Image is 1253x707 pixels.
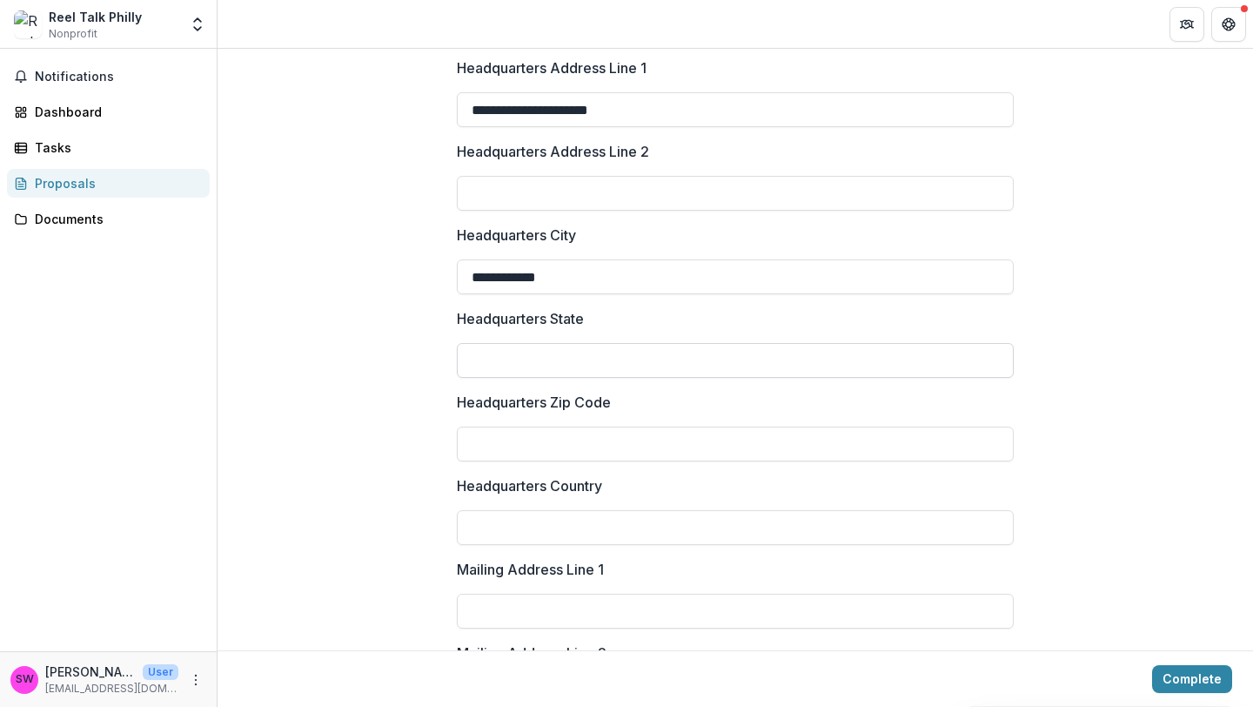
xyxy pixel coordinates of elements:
span: Notifications [35,70,203,84]
p: Headquarters Zip Code [457,392,611,413]
button: More [185,670,206,690]
a: Dashboard [7,98,210,126]
button: Partners [1169,7,1204,42]
button: Notifications [7,63,210,91]
p: Headquarters Country [457,475,602,496]
div: Reel Talk Philly [49,8,142,26]
p: Mailing Address Line 2 [457,643,606,663]
p: User [143,664,178,680]
p: Headquarters Address Line 2 [457,141,649,162]
a: Tasks [7,133,210,162]
div: Samiyah Wardlaw [16,674,34,685]
p: [EMAIL_ADDRESS][DOMAIN_NAME] [45,681,178,697]
div: Proposals [35,174,196,192]
div: Documents [35,210,196,228]
p: [PERSON_NAME] [45,663,136,681]
p: Headquarters State [457,308,584,329]
span: Nonprofit [49,26,97,42]
div: Dashboard [35,103,196,121]
a: Documents [7,205,210,233]
img: Reel Talk Philly [14,10,42,38]
p: Headquarters Address Line 1 [457,57,647,78]
p: Mailing Address Line 1 [457,559,604,580]
button: Get Help [1211,7,1246,42]
button: Complete [1152,665,1232,693]
p: Headquarters City [457,225,576,246]
div: Tasks [35,138,196,157]
a: Proposals [7,169,210,198]
button: Open entity switcher [185,7,210,42]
